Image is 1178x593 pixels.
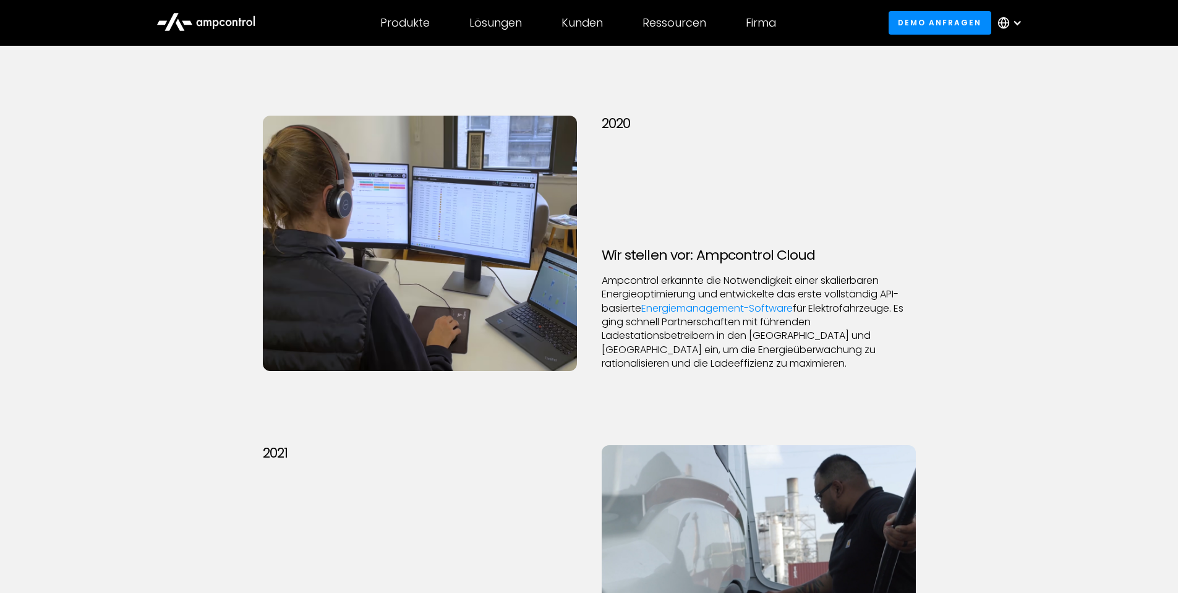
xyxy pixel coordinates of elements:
[469,16,522,30] div: Lösungen
[642,16,706,30] div: Ressourcen
[602,274,916,371] p: Ampcontrol erkannte die Notwendigkeit einer skalierbaren Energieoptimierung und entwickelte das e...
[602,116,630,132] div: 2020
[746,16,776,30] div: Firma
[380,16,430,30] div: Produkte
[263,445,288,461] div: 2021
[263,116,577,371] img: Ampcontrol team member working at computer
[889,11,991,34] a: Demo anfragen
[641,301,793,315] a: Energiemanagement-Software
[602,247,916,263] h3: Wir stellen vor: Ampcontrol Cloud
[561,16,603,30] div: Kunden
